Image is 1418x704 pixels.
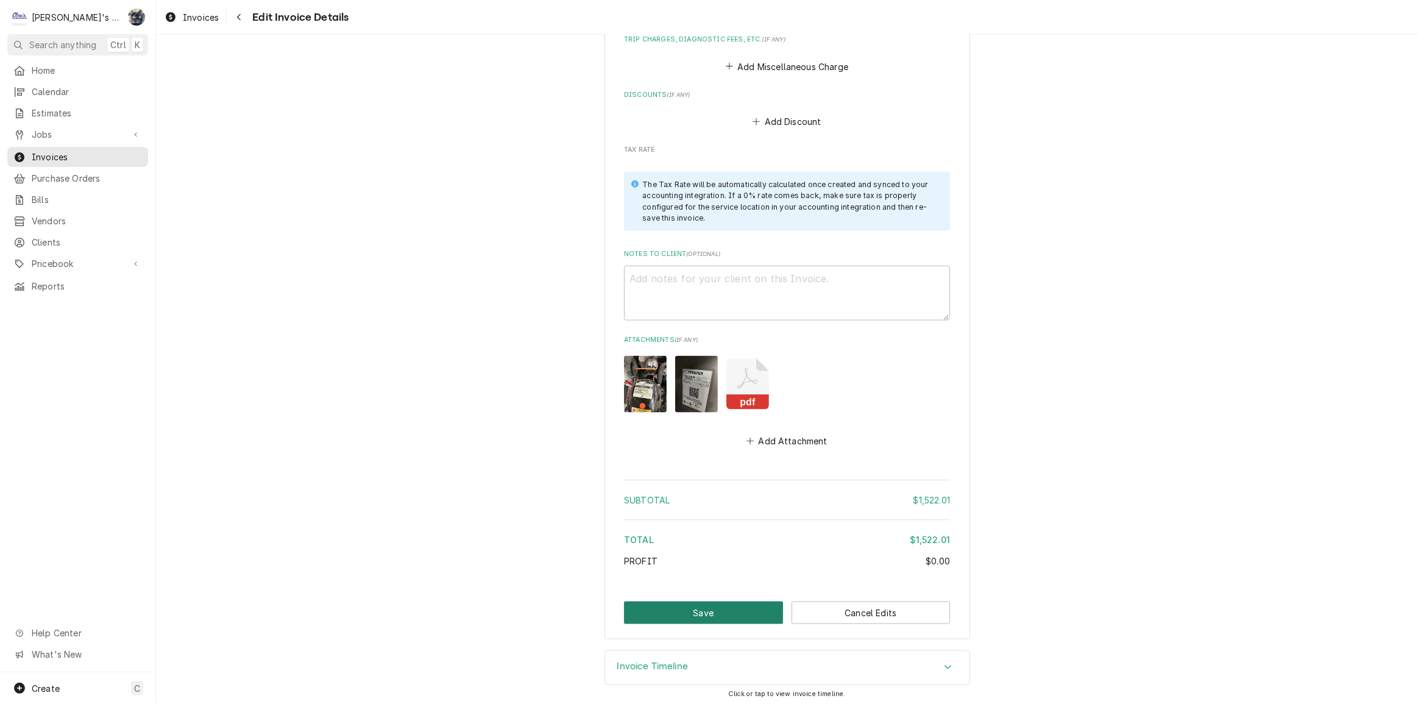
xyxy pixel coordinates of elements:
div: Accordion Header [605,651,970,685]
a: Go to Jobs [7,124,148,144]
span: Bills [32,193,142,206]
div: Tax Rate [624,145,950,157]
span: Jobs [32,128,124,141]
div: The Tax Rate will be automatically calculated once created and synced to your accounting integrat... [642,179,938,224]
span: ( optional ) [686,251,720,257]
span: Create [32,683,60,694]
span: Total [624,535,654,545]
div: Amount Summary [624,475,950,576]
a: Clients [7,232,148,252]
a: Calendar [7,82,148,102]
div: Sarah Bendele's Avatar [128,9,145,26]
button: Navigate back [229,7,249,27]
span: K [135,38,140,51]
h3: Invoice Timeline [617,661,689,672]
a: Purchase Orders [7,168,148,188]
span: Search anything [29,38,96,51]
div: Total [624,533,950,546]
div: Button Group [624,602,950,624]
span: Estimates [32,107,142,119]
div: Button Group Row [624,602,950,624]
button: Cancel Edits [792,602,951,624]
span: Click or tap to view invoice timeline. [728,690,845,698]
div: Discounts [624,90,950,130]
div: [PERSON_NAME]'s Refrigeration [32,11,121,24]
a: Go to What's New [7,644,148,664]
a: Bills [7,190,148,210]
span: Purchase Orders [32,172,142,185]
button: Add Discount [751,113,823,130]
span: Home [32,64,142,77]
a: Vendors [7,211,148,231]
span: Clients [32,236,142,249]
span: Ctrl [110,38,126,51]
a: Invoices [7,147,148,167]
button: Add Miscellaneous Charge [723,58,850,75]
label: Discounts [624,90,950,100]
span: Help Center [32,627,141,639]
label: Trip Charges, Diagnostic Fees, etc. [624,35,950,44]
div: Attachments [624,335,950,449]
span: Invoices [183,11,219,24]
span: Calendar [32,85,142,98]
a: Home [7,60,148,80]
div: Subtotal [624,494,950,507]
div: Profit [624,555,950,567]
span: Subtotal [624,495,670,505]
span: $0.00 [926,556,950,566]
span: ( if any ) [675,336,698,343]
div: SB [128,9,145,26]
div: Notes to Client [624,249,950,321]
img: 4LsV3V6jQiiCBibIVJUk [624,356,667,413]
span: Reports [32,280,142,293]
label: Attachments [624,335,950,345]
span: Tax Rate [624,145,950,155]
div: $1,522.01 [913,494,950,507]
span: What's New [32,648,141,661]
div: Trip Charges, Diagnostic Fees, etc. [624,35,950,75]
a: Reports [7,276,148,296]
a: Go to Pricebook [7,254,148,274]
span: Vendors [32,215,142,227]
button: Add Attachment [745,433,830,450]
span: Pricebook [32,257,124,270]
label: Notes to Client [624,249,950,259]
button: Accordion Details Expand Trigger [605,651,970,685]
span: ( if any ) [667,91,690,98]
a: Go to Help Center [7,623,148,643]
div: Clay's Refrigeration's Avatar [11,9,28,26]
button: pdf [726,356,769,413]
img: gApufkQQfWFsNKJDZcpg [675,356,718,413]
span: Edit Invoice Details [249,9,349,26]
div: $1,522.01 [910,533,950,546]
span: C [134,682,140,695]
button: Save [624,602,783,624]
a: Invoices [160,7,224,27]
span: Profit [624,556,658,566]
div: Invoice Timeline [604,650,970,686]
span: Invoices [32,151,142,163]
span: ( if any ) [762,36,785,43]
button: Search anythingCtrlK [7,34,148,55]
div: C [11,9,28,26]
a: Estimates [7,103,148,123]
